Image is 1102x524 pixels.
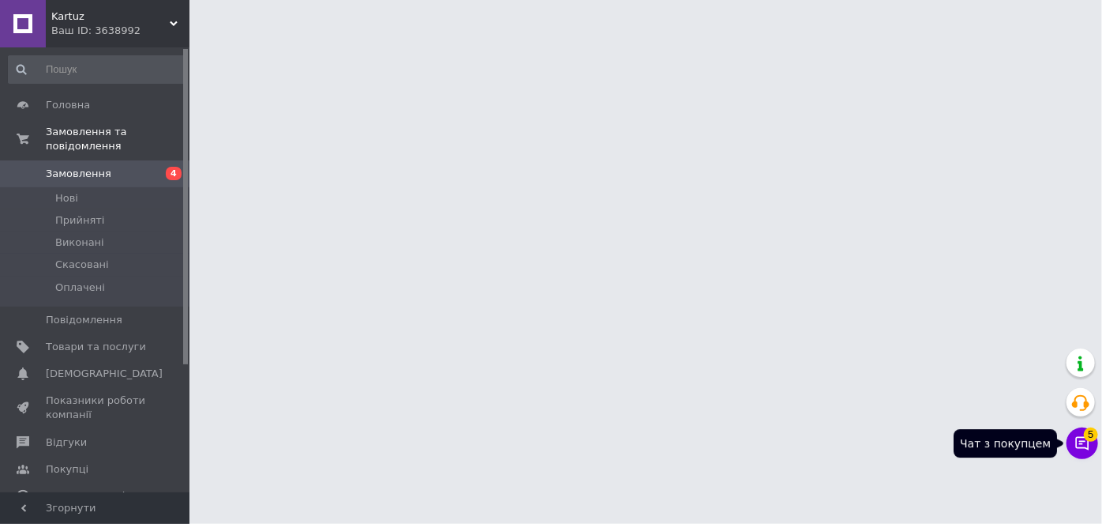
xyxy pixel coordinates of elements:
div: Ваш ID: 3638992 [51,24,189,38]
span: Головна [46,98,90,112]
span: Замовлення [46,167,111,181]
span: Показники роботи компанії [46,394,146,422]
button: Чат з покупцем5 [1066,428,1098,459]
span: Kartuz [51,9,170,24]
span: Виконані [55,236,104,250]
span: Повідомлення [46,313,122,327]
span: Скасовані [55,258,109,272]
span: Покупці [46,462,88,477]
span: Оплачені [55,281,105,295]
div: Чат з покупцем [954,429,1057,458]
span: Каталог ProSale [46,489,131,503]
span: Замовлення та повідомлення [46,125,189,153]
span: [DEMOGRAPHIC_DATA] [46,367,163,381]
span: 4 [166,167,182,180]
span: Нові [55,191,78,205]
input: Пошук [8,55,186,84]
span: 5 [1084,428,1098,442]
span: Прийняті [55,213,104,228]
span: Відгуки [46,435,87,450]
span: Товари та послуги [46,340,146,354]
